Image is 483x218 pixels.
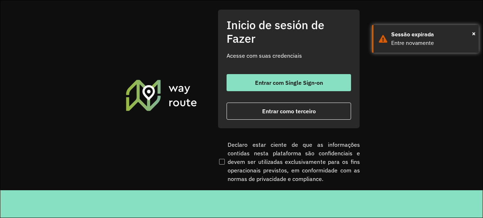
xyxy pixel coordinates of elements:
[391,30,473,39] div: Sessão expirada
[227,103,351,120] button: botón
[125,79,198,111] img: Roteirizador AmbevTech
[391,39,473,47] div: Entre novamente
[227,74,351,91] button: botón
[227,18,351,46] h2: Inicio de sesión de Fazer
[255,79,323,86] font: Entrar com Single Sign-on
[391,31,434,37] font: Sessão expirada
[262,108,316,115] font: Entrar como terceiro
[472,28,476,39] button: Close
[227,51,351,60] p: Acesse com suas credenciais
[228,140,360,183] font: Declaro estar ciente de que as informações contidas nesta plataforma são confidenciais e devem se...
[472,28,476,39] span: ×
